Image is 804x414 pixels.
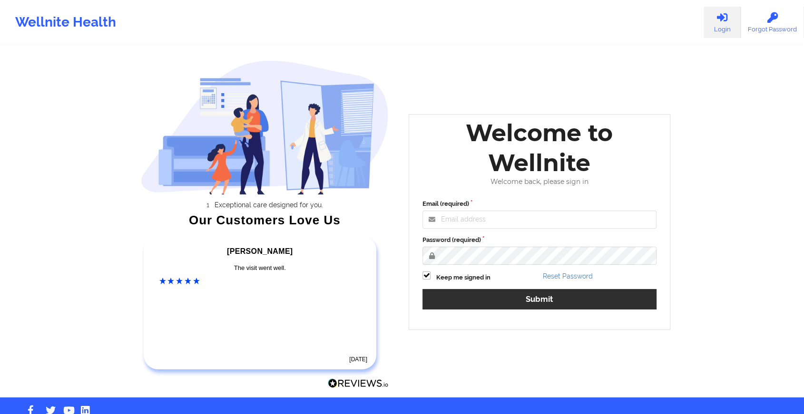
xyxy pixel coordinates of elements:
a: Login [704,7,741,38]
div: Welcome back, please sign in [416,178,663,186]
img: Reviews.io Logo [328,378,389,388]
label: Email (required) [422,199,657,209]
a: Forgot Password [741,7,804,38]
label: Keep me signed in [436,273,490,282]
a: Reset Password [543,272,593,280]
label: Password (required) [422,235,657,245]
span: [PERSON_NAME] [227,247,293,255]
img: wellnite-auth-hero_200.c722682e.png [141,60,389,194]
div: The visit went well. [159,263,361,273]
input: Email address [422,211,657,229]
button: Submit [422,289,657,309]
a: Reviews.io Logo [328,378,389,391]
time: [DATE] [349,356,367,363]
div: Our Customers Love Us [141,215,389,225]
div: Welcome to Wellnite [416,118,663,178]
li: Exceptional care designed for you. [149,201,389,209]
